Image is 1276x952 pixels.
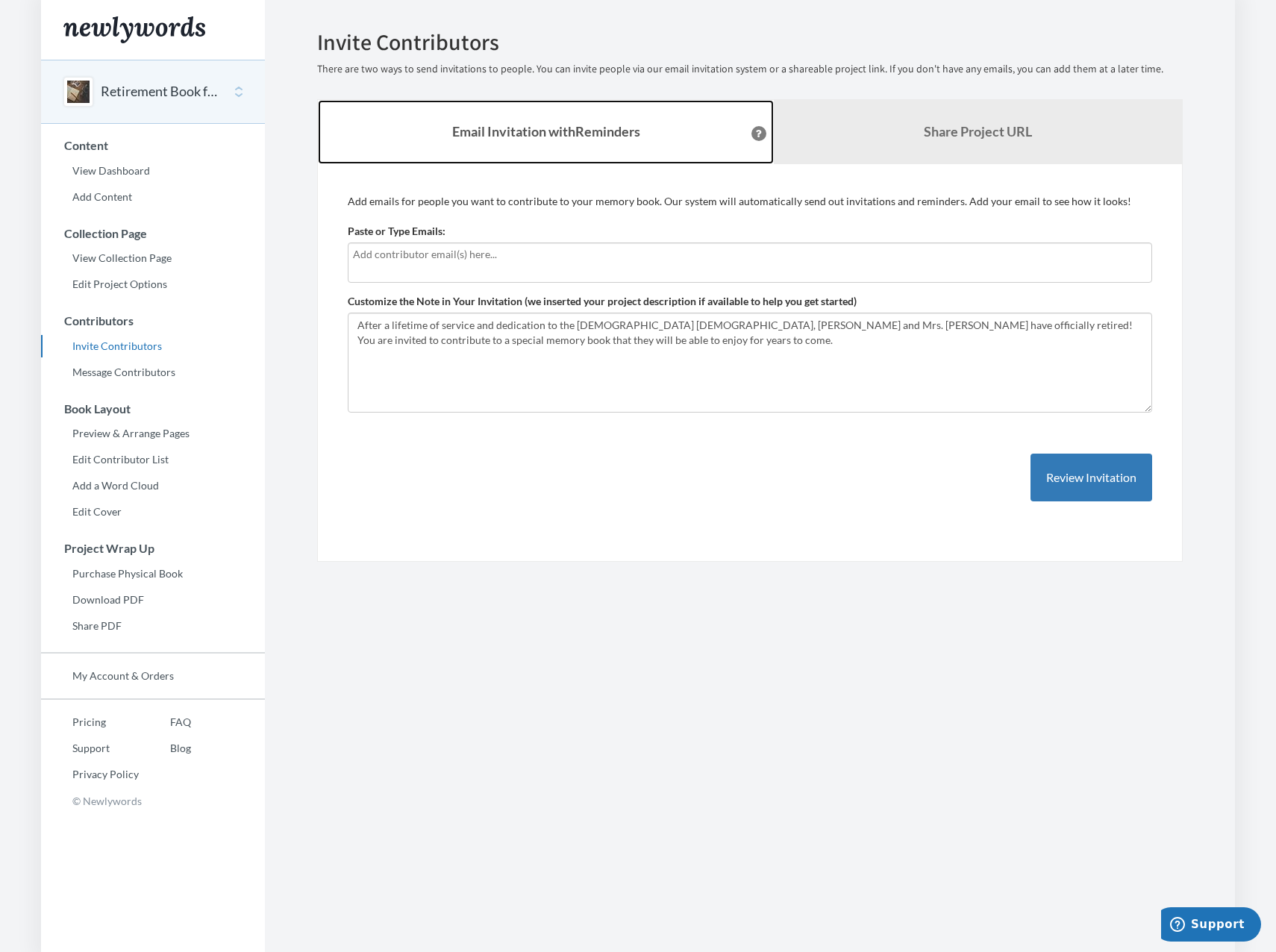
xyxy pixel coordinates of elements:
a: Support [41,737,139,760]
a: Purchase Physical Book [41,563,265,585]
a: Message Contributors [41,361,265,383]
a: Preview & Arrange Pages [41,422,265,445]
a: Add a Word Cloud [41,475,265,497]
h3: Book Layout [42,402,265,416]
h3: Content [42,139,265,152]
label: Customize the Note in Your Invitation (we inserted your project description if available to help ... [348,294,857,309]
a: Blog [139,737,191,760]
a: View Collection Page [41,247,265,269]
h3: Project Wrap Up [42,542,265,555]
h3: Contributors [42,314,265,328]
iframe: Opens a widget where you can chat to one of our agents [1161,907,1261,945]
label: Paste or Type Emails: [348,224,445,239]
a: Privacy Policy [41,763,139,786]
a: View Dashboard [41,160,265,182]
b: Share Project URL [924,123,1032,140]
a: Invite Contributors [41,335,265,357]
strong: Email Invitation with Reminders [452,123,640,140]
h3: Collection Page [42,227,265,240]
a: Download PDF [41,589,265,611]
p: There are two ways to send invitations to people. You can invite people via our email invitation ... [317,62,1183,77]
h2: Invite Contributors [317,30,1183,54]
a: Share PDF [41,615,265,637]
a: Edit Project Options [41,273,265,295]
a: Pricing [41,711,139,733]
button: Retirement Book for [PERSON_NAME] and [PERSON_NAME] [101,82,222,101]
p: Add emails for people you want to contribute to your memory book. Our system will automatically s... [348,194,1152,209]
a: Add Content [41,186,265,208]
p: © Newlywords [41,789,265,812]
textarea: After a lifetime of service and dedication to the [DEMOGRAPHIC_DATA] [DEMOGRAPHIC_DATA], [PERSON_... [348,313,1152,413]
input: Add contributor email(s) here... [353,246,1147,263]
a: My Account & Orders [41,665,265,687]
a: Edit Contributor List [41,448,265,471]
a: Edit Cover [41,501,265,523]
a: FAQ [139,711,191,733]
img: Newlywords logo [63,16,205,43]
button: Review Invitation [1031,454,1152,502]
